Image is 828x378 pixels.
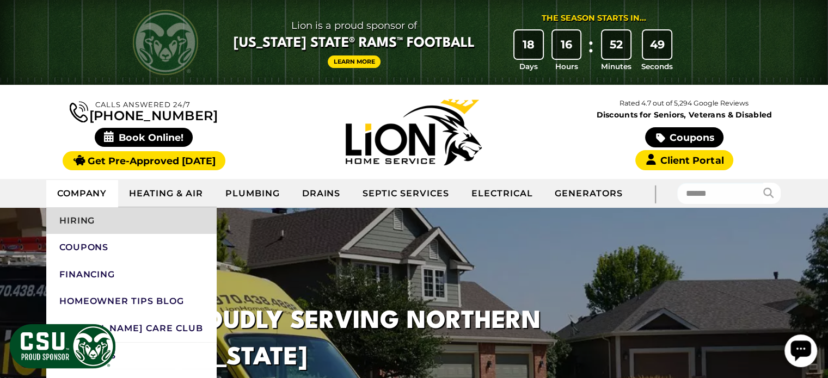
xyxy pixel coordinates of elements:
a: Company [46,180,119,207]
a: Financing [46,261,217,288]
a: Heating & Air [118,180,214,207]
a: [PERSON_NAME] Care Club [46,315,217,342]
a: Coupons [46,234,217,261]
div: 49 [643,30,671,59]
img: CSU Rams logo [133,10,198,75]
span: Lion is a proud sponsor of [234,17,475,34]
img: Lion Home Service [346,99,482,165]
a: [PHONE_NUMBER] [70,99,218,122]
div: Open chat widget [4,4,37,37]
a: Drains [291,180,352,207]
h1: PROUDLY SERVING NORTHERN [US_STATE] [174,303,571,376]
span: Minutes [601,61,631,72]
span: Book Online! [95,128,193,147]
a: Learn More [328,55,381,68]
div: The Season Starts in... [542,13,646,24]
div: : [585,30,596,72]
span: Discounts for Seniors, Veterans & Disabled [551,111,817,119]
div: | [634,179,677,208]
div: 52 [602,30,630,59]
div: 16 [553,30,581,59]
a: Electrical [461,180,544,207]
a: Septic Services [352,180,460,207]
a: Get Pre-Approved [DATE] [63,151,225,170]
span: Seconds [641,61,673,72]
span: Hours [555,61,578,72]
span: [US_STATE] State® Rams™ Football [234,34,475,53]
a: Client Portal [635,150,733,170]
img: CSU Sponsor Badge [8,323,117,370]
a: Generators [544,180,634,207]
p: Rated 4.7 out of 5,294 Google Reviews [549,97,819,109]
span: Days [519,61,538,72]
a: Homeowner Tips Blog [46,288,217,315]
a: Coupons [645,127,723,147]
div: 18 [514,30,543,59]
a: Plumbing [214,180,291,207]
a: Hiring [46,207,217,234]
